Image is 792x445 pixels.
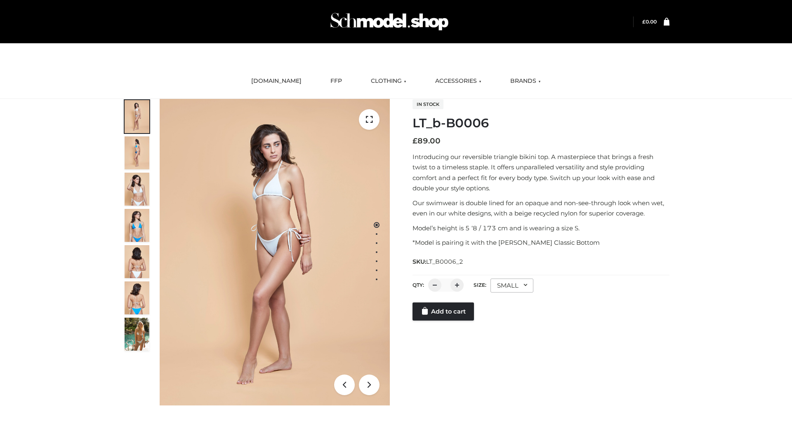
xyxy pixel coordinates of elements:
[412,223,669,234] p: Model’s height is 5 ‘8 / 173 cm and is wearing a size S.
[160,99,390,405] img: LT_b-B0006
[642,19,657,25] a: £0.00
[125,173,149,206] img: ArielClassicBikiniTop_CloudNine_AzureSky_OW114ECO_3-scaled.jpg
[125,100,149,133] img: ArielClassicBikiniTop_CloudNine_AzureSky_OW114ECO_1-scaled.jpg
[429,72,488,90] a: ACCESSORIES
[125,245,149,278] img: ArielClassicBikiniTop_CloudNine_AzureSky_OW114ECO_7-scaled.jpg
[125,318,149,351] img: Arieltop_CloudNine_AzureSky2.jpg
[412,237,669,248] p: *Model is pairing it with the [PERSON_NAME] Classic Bottom
[125,281,149,314] img: ArielClassicBikiniTop_CloudNine_AzureSky_OW114ECO_8-scaled.jpg
[412,136,417,145] span: £
[125,209,149,242] img: ArielClassicBikiniTop_CloudNine_AzureSky_OW114ECO_4-scaled.jpg
[412,99,443,109] span: In stock
[328,5,451,38] img: Schmodel Admin 964
[504,72,547,90] a: BRANDS
[426,258,463,265] span: LT_B0006_2
[412,198,669,219] p: Our swimwear is double lined for an opaque and non-see-through look when wet, even in our white d...
[642,19,657,25] bdi: 0.00
[412,136,441,145] bdi: 89.00
[365,72,412,90] a: CLOTHING
[412,116,669,131] h1: LT_b-B0006
[412,152,669,194] p: Introducing our reversible triangle bikini top. A masterpiece that brings a fresh twist to a time...
[642,19,646,25] span: £
[412,257,464,267] span: SKU:
[125,136,149,169] img: ArielClassicBikiniTop_CloudNine_AzureSky_OW114ECO_2-scaled.jpg
[412,302,474,321] a: Add to cart
[474,282,486,288] label: Size:
[245,72,308,90] a: [DOMAIN_NAME]
[412,282,424,288] label: QTY:
[490,279,533,293] div: SMALL
[324,72,348,90] a: FFP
